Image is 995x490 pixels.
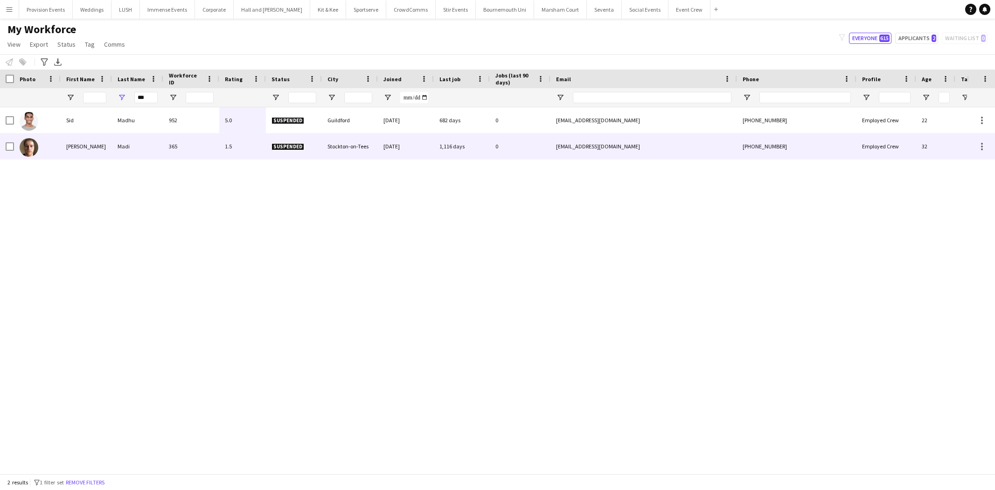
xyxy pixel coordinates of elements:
button: Open Filter Menu [556,93,564,102]
span: First Name [66,76,95,83]
div: 952 [163,107,219,133]
button: Seventa [587,0,622,19]
input: Last Name Filter Input [134,92,158,103]
div: Stockton-on-Tees [322,133,378,159]
div: [PHONE_NUMBER] [737,107,856,133]
div: 1,116 days [434,133,490,159]
img: Yusef Madi [20,138,38,157]
span: City [327,76,338,83]
button: Everyone615 [849,33,891,44]
span: 2 [932,35,936,42]
span: Rating [225,76,243,83]
a: Comms [100,38,129,50]
input: Email Filter Input [573,92,731,103]
div: Employed Crew [856,133,916,159]
button: Provision Events [19,0,73,19]
button: Open Filter Menu [922,93,930,102]
button: Open Filter Menu [743,93,751,102]
button: Applicants2 [895,33,938,44]
span: Suspended [271,143,304,150]
div: [EMAIL_ADDRESS][DOMAIN_NAME] [550,133,737,159]
div: [PERSON_NAME] [61,133,112,159]
input: City Filter Input [344,92,372,103]
button: LUSH [111,0,140,19]
button: Event Crew [668,0,710,19]
div: 5.0 [219,107,266,133]
button: Open Filter Menu [118,93,126,102]
span: Status [57,40,76,49]
div: Sid [61,107,112,133]
span: Comms [104,40,125,49]
span: Jobs (last 90 days) [495,72,534,86]
button: Open Filter Menu [327,93,336,102]
button: Open Filter Menu [383,93,392,102]
button: Remove filters [64,477,106,488]
div: 365 [163,133,219,159]
input: Workforce ID Filter Input [186,92,214,103]
div: 0 [490,107,550,133]
a: Tag [81,38,98,50]
button: Open Filter Menu [961,93,969,102]
button: Marsham Court [534,0,587,19]
div: [PHONE_NUMBER] [737,133,856,159]
span: Photo [20,76,35,83]
span: Tag [85,40,95,49]
input: Phone Filter Input [759,92,851,103]
button: Immense Events [140,0,195,19]
span: Last Name [118,76,145,83]
span: Export [30,40,48,49]
div: Madhu [112,107,163,133]
app-action-btn: Advanced filters [39,56,50,68]
button: Open Filter Menu [862,93,870,102]
span: Last job [439,76,460,83]
button: Weddings [73,0,111,19]
div: Employed Crew [856,107,916,133]
input: Joined Filter Input [400,92,428,103]
div: 0 [490,133,550,159]
div: [DATE] [378,133,434,159]
span: Profile [862,76,881,83]
div: 1.5 [219,133,266,159]
span: Email [556,76,571,83]
button: Open Filter Menu [271,93,280,102]
button: Open Filter Menu [169,93,177,102]
button: Kit & Kee [310,0,346,19]
a: Export [26,38,52,50]
span: My Workforce [7,22,76,36]
span: Phone [743,76,759,83]
span: Workforce ID [169,72,202,86]
div: 22 [916,107,955,133]
div: [EMAIL_ADDRESS][DOMAIN_NAME] [550,107,737,133]
div: Guildford [322,107,378,133]
span: Suspended [271,117,304,124]
button: Bournemouth Uni [476,0,534,19]
span: 1 filter set [40,479,64,486]
div: 682 days [434,107,490,133]
span: View [7,40,21,49]
span: Status [271,76,290,83]
button: Hall and [PERSON_NAME] [234,0,310,19]
img: Sid Madhu [20,112,38,131]
span: Age [922,76,932,83]
button: CrowdComms [386,0,436,19]
a: Status [54,38,79,50]
input: Age Filter Input [939,92,950,103]
button: Stir Events [436,0,476,19]
button: Open Filter Menu [66,93,75,102]
input: Profile Filter Input [879,92,911,103]
span: Joined [383,76,402,83]
a: View [4,38,24,50]
button: Corporate [195,0,234,19]
app-action-btn: Export XLSX [52,56,63,68]
div: [DATE] [378,107,434,133]
div: 32 [916,133,955,159]
span: 615 [879,35,890,42]
button: Sportserve [346,0,386,19]
div: Madi [112,133,163,159]
button: Social Events [622,0,668,19]
span: Tags [961,76,974,83]
input: Status Filter Input [288,92,316,103]
input: First Name Filter Input [83,92,106,103]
